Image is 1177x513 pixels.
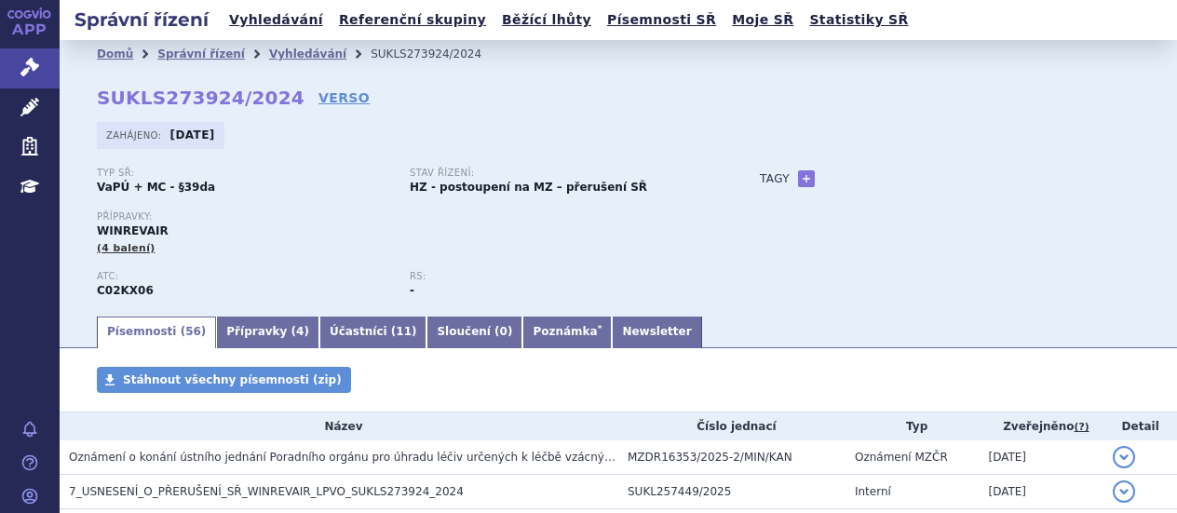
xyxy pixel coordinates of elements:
a: Statistiky SŘ [804,7,913,33]
td: [DATE] [979,440,1103,475]
th: Detail [1103,412,1177,440]
a: + [798,170,815,187]
strong: SUKLS273924/2024 [97,87,304,109]
a: Přípravky (4) [216,317,319,348]
span: (4 balení) [97,242,156,254]
span: 4 [296,325,304,338]
button: detail [1113,480,1135,503]
span: 7_USNESENÍ_O_PŘERUŠENÍ_SŘ_WINREVAIR_LPVO_SUKLS273924_2024 [69,485,464,498]
a: VERSO [318,88,370,107]
span: 0 [500,325,507,338]
th: Zveřejněno [979,412,1103,440]
strong: VaPÚ + MC - §39da [97,181,215,194]
span: Oznámení MZČR [855,451,948,464]
p: Stav řízení: [410,168,704,179]
span: Stáhnout všechny písemnosti (zip) [123,373,342,386]
a: Sloučení (0) [426,317,522,348]
button: detail [1113,446,1135,468]
strong: [DATE] [170,128,215,142]
li: SUKLS273924/2024 [371,40,506,68]
a: Referenční skupiny [333,7,492,33]
td: [DATE] [979,475,1103,509]
a: Domů [97,47,133,61]
strong: SOTATERCEPT [97,284,154,297]
th: Typ [846,412,980,440]
span: 56 [185,325,201,338]
strong: - [410,284,414,297]
th: Název [60,412,618,440]
span: 11 [396,325,412,338]
span: Oznámení o konání ústního jednání Poradního orgánu pro úhradu léčiv určených k léčbě vzácných one... [69,451,797,464]
a: Vyhledávání [223,7,329,33]
a: Stáhnout všechny písemnosti (zip) [97,367,351,393]
strong: HZ - postoupení na MZ – přerušení SŘ [410,181,647,194]
p: Přípravky: [97,211,723,223]
p: Typ SŘ: [97,168,391,179]
span: Interní [855,485,891,498]
a: Písemnosti (56) [97,317,216,348]
a: Běžící lhůty [496,7,597,33]
h2: Správní řízení [60,7,223,33]
span: Zahájeno: [106,128,165,142]
a: Písemnosti SŘ [602,7,722,33]
abbr: (?) [1074,421,1089,434]
th: Číslo jednací [618,412,846,440]
span: WINREVAIR [97,224,169,237]
a: Poznámka* [522,317,612,348]
a: Vyhledávání [269,47,346,61]
a: Moje SŘ [726,7,799,33]
h3: Tagy [760,168,790,190]
a: Správní řízení [157,47,245,61]
a: Newsletter [612,317,701,348]
p: ATC: [97,271,391,282]
p: RS: [410,271,704,282]
td: MZDR16353/2025-2/MIN/KAN [618,440,846,475]
td: SUKL257449/2025 [618,475,846,509]
a: Účastníci (11) [319,317,427,348]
